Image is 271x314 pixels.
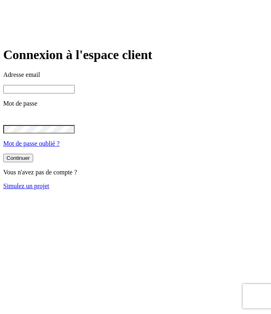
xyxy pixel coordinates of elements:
[3,154,33,162] button: Continuer
[3,47,268,62] h1: Connexion à l'espace client
[6,155,30,161] div: Continuer
[3,182,49,189] a: Simulez un projet
[3,71,268,78] p: Adresse email
[3,140,60,147] a: Mot de passe oublié ?
[3,100,268,107] p: Mot de passe
[3,169,268,176] p: Vous n'avez pas de compte ?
